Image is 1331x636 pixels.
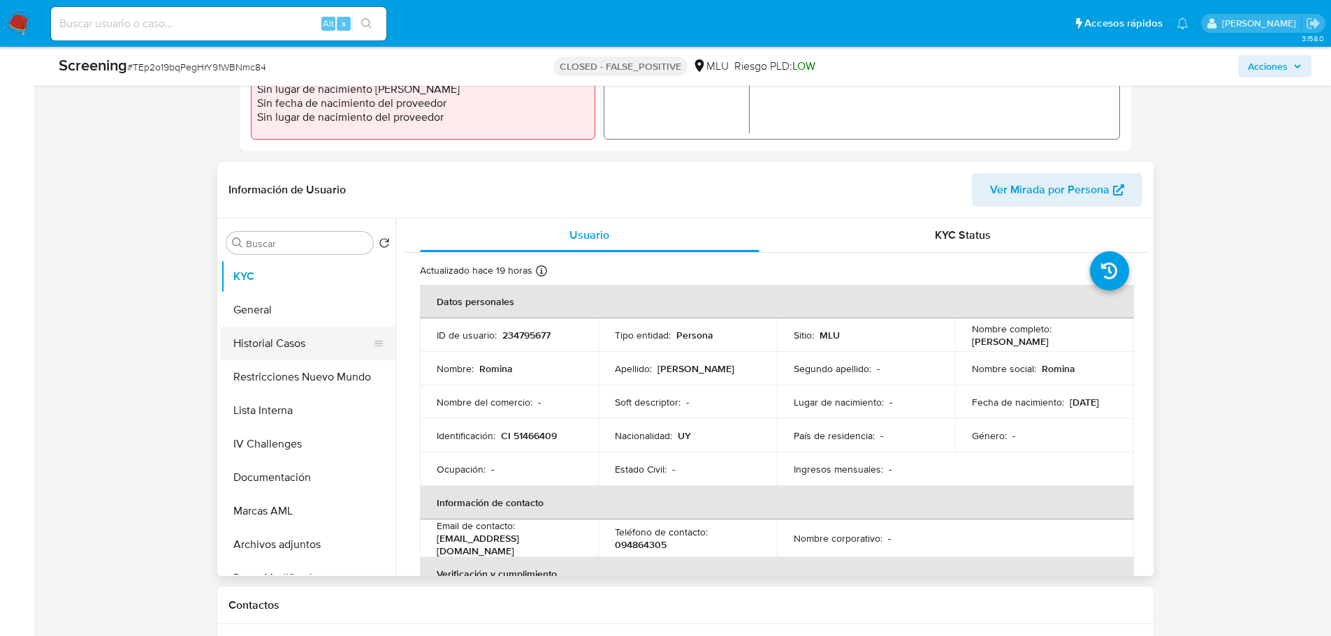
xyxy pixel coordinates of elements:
[889,463,892,475] p: -
[246,237,368,250] input: Buscar
[877,362,880,375] p: -
[794,429,875,442] p: País de residencia :
[491,463,494,475] p: -
[221,494,395,528] button: Marcas AML
[889,396,892,408] p: -
[420,557,1134,591] th: Verificación y cumplimiento
[794,329,814,341] p: Sitio :
[221,327,384,360] button: Historial Casos
[972,323,1052,335] p: Nombre completo :
[972,173,1142,207] button: Ver Mirada por Persona
[352,14,381,34] button: search-icon
[51,15,386,33] input: Buscar usuario o caso...
[479,362,513,375] p: Romina
[59,54,127,76] b: Screening
[221,293,395,327] button: General
[221,260,395,293] button: KYC
[228,598,1142,612] h1: Contactos
[972,429,1007,442] p: Género :
[437,396,532,408] p: Nombre del comercio :
[221,394,395,427] button: Lista Interna
[437,463,486,475] p: Ocupación :
[972,396,1064,408] p: Fecha de nacimiento :
[794,396,884,408] p: Lugar de nacimiento :
[437,532,576,557] p: [EMAIL_ADDRESS][DOMAIN_NAME]
[615,329,671,341] p: Tipo entidad :
[437,429,495,442] p: Identificación :
[990,173,1110,207] span: Ver Mirada por Persona
[1012,429,1015,442] p: -
[794,532,882,545] p: Nombre corporativo :
[437,329,497,341] p: ID de usuario :
[221,528,395,561] button: Archivos adjuntos
[1070,396,1099,408] p: [DATE]
[935,227,991,243] span: KYC Status
[501,429,557,442] p: CI 51466409
[1084,16,1163,31] span: Accesos rápidos
[228,183,346,197] h1: Información de Usuario
[554,57,687,76] p: CLOSED - FALSE_POSITIVE
[1238,55,1311,77] button: Acciones
[538,396,541,408] p: -
[794,362,871,375] p: Segundo apellido :
[420,285,1134,318] th: Datos personales
[972,335,1049,348] p: [PERSON_NAME]
[792,58,815,74] span: LOW
[342,17,346,30] span: s
[1248,55,1288,77] span: Acciones
[888,532,891,545] p: -
[615,362,652,375] p: Apellido :
[615,396,681,408] p: Soft descriptor :
[569,227,609,243] span: Usuario
[420,486,1134,519] th: Información de contacto
[1306,16,1321,31] a: Salir
[437,362,474,375] p: Nombre :
[379,237,390,253] button: Volver al orden por defecto
[221,427,395,461] button: IV Challenges
[692,59,729,74] div: MLU
[734,59,815,74] span: Riesgo PLD:
[672,463,675,475] p: -
[127,60,266,74] span: # TEp2o19bqPegHrY91WBNmc84
[657,362,734,375] p: [PERSON_NAME]
[615,429,672,442] p: Nacionalidad :
[221,461,395,494] button: Documentación
[437,519,515,532] p: Email de contacto :
[1177,17,1188,29] a: Notificaciones
[794,463,883,475] p: Ingresos mensuales :
[221,360,395,394] button: Restricciones Nuevo Mundo
[502,329,551,341] p: 234795677
[880,429,883,442] p: -
[972,362,1036,375] p: Nombre social :
[1302,33,1324,44] span: 3.158.0
[1042,362,1075,375] p: Romina
[232,237,243,249] button: Buscar
[221,561,395,595] button: Datos Modificados
[615,538,667,551] p: 094864305
[686,396,689,408] p: -
[323,17,334,30] span: Alt
[420,264,532,277] p: Actualizado hace 19 horas
[615,463,667,475] p: Estado Civil :
[678,429,691,442] p: UY
[1222,17,1301,30] p: nicolas.tyrkiel@mercadolibre.com
[615,526,708,538] p: Teléfono de contacto :
[676,329,713,341] p: Persona
[820,329,840,341] p: MLU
